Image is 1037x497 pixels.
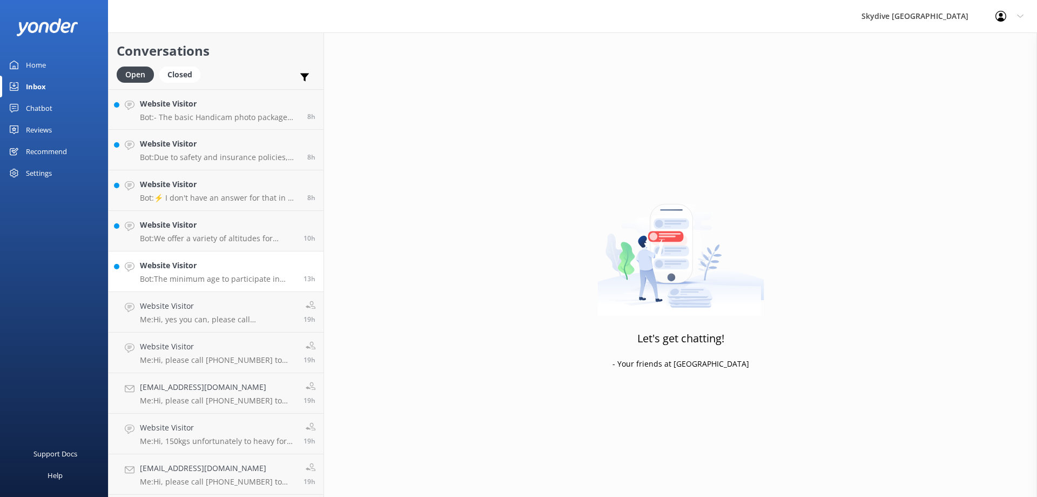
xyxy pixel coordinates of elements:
[140,436,295,446] p: Me: Hi, 150kgs unfortunately to heavy for them to paticipate in Skydiving, Blue Skies
[140,193,299,203] p: Bot: ⚡ I don't have an answer for that in my knowledge base. Please try and rephrase your questio...
[140,462,295,474] h4: [EMAIL_ADDRESS][DOMAIN_NAME]
[109,292,324,333] a: Website VisitorMe:Hi, yes you can, please call [PHONE_NUMBER] in order to do so, Blue Skies19h
[26,119,52,141] div: Reviews
[109,89,324,130] a: Website VisitorBot:- The basic Handicam photo package costs $129 per person and includes photos o...
[140,112,299,122] p: Bot: - The basic Handicam photo package costs $129 per person and includes photos of your entire ...
[117,41,315,61] h2: Conversations
[140,300,295,312] h4: Website Visitor
[140,98,299,110] h4: Website Visitor
[26,76,46,97] div: Inbox
[637,330,724,347] h3: Let's get chatting!
[140,381,295,393] h4: [EMAIL_ADDRESS][DOMAIN_NAME]
[109,414,324,454] a: Website VisitorMe:Hi, 150kgs unfortunately to heavy for them to paticipate in Skydiving, Blue Ski...
[140,138,299,150] h4: Website Visitor
[159,67,200,83] div: Closed
[304,477,315,486] span: Aug 26 2025 11:50am (UTC +10:00) Australia/Brisbane
[140,153,299,162] p: Bot: Due to safety and insurance policies, you are unable to take anything in the plane with you,...
[140,260,295,271] h4: Website Visitor
[109,251,324,292] a: Website VisitorBot:The minimum age to participate in skydiving is [DEMOGRAPHIC_DATA]. There is no...
[140,422,295,434] h4: Website Visitor
[109,211,324,251] a: Website VisitorBot:We offer a variety of altitudes for skydiving, with all dropzones providing ju...
[26,141,67,162] div: Recommend
[140,355,295,365] p: Me: Hi, please call [PHONE_NUMBER] to enquire about the lenth of time required to Skydive, Blue S...
[140,178,299,190] h4: Website Visitor
[140,219,295,231] h4: Website Visitor
[304,436,315,446] span: Aug 26 2025 11:51am (UTC +10:00) Australia/Brisbane
[117,67,154,83] div: Open
[304,396,315,405] span: Aug 26 2025 11:53am (UTC +10:00) Australia/Brisbane
[16,18,78,36] img: yonder-white-logo.png
[304,355,315,365] span: Aug 26 2025 11:54am (UTC +10:00) Australia/Brisbane
[26,54,46,76] div: Home
[304,315,315,324] span: Aug 26 2025 11:55am (UTC +10:00) Australia/Brisbane
[117,68,159,80] a: Open
[109,333,324,373] a: Website VisitorMe:Hi, please call [PHONE_NUMBER] to enquire about the lenth of time required to S...
[109,454,324,495] a: [EMAIL_ADDRESS][DOMAIN_NAME]Me:Hi, please call [PHONE_NUMBER] to make a n ammednments to your boo...
[612,358,749,370] p: - Your friends at [GEOGRAPHIC_DATA]
[159,68,206,80] a: Closed
[26,97,52,119] div: Chatbot
[140,315,295,324] p: Me: Hi, yes you can, please call [PHONE_NUMBER] in order to do so, Blue Skies
[140,274,295,284] p: Bot: The minimum age to participate in skydiving is [DEMOGRAPHIC_DATA]. There is no maximum age l...
[48,465,63,486] div: Help
[140,234,295,243] p: Bot: We offer a variety of altitudes for skydiving, with all dropzones providing jumps up to 15,0...
[26,162,52,184] div: Settings
[140,396,295,406] p: Me: Hi, please call [PHONE_NUMBER] to ask any questions regarding Skydiving or check out our webs...
[33,443,77,465] div: Support Docs
[109,130,324,170] a: Website VisitorBot:Due to safety and insurance policies, you are unable to take anything in the p...
[597,181,764,316] img: artwork of a man stealing a conversation from at giant smartphone
[140,477,295,487] p: Me: Hi, please call [PHONE_NUMBER] to make a n ammednments to your booking. Blue Skies
[307,153,315,162] span: Aug 26 2025 10:39pm (UTC +10:00) Australia/Brisbane
[109,170,324,211] a: Website VisitorBot:⚡ I don't have an answer for that in my knowledge base. Please try and rephras...
[109,373,324,414] a: [EMAIL_ADDRESS][DOMAIN_NAME]Me:Hi, please call [PHONE_NUMBER] to ask any questions regarding Skyd...
[304,234,315,243] span: Aug 26 2025 09:16pm (UTC +10:00) Australia/Brisbane
[307,193,315,202] span: Aug 26 2025 10:35pm (UTC +10:00) Australia/Brisbane
[140,341,295,353] h4: Website Visitor
[304,274,315,283] span: Aug 26 2025 05:35pm (UTC +10:00) Australia/Brisbane
[307,112,315,121] span: Aug 26 2025 10:46pm (UTC +10:00) Australia/Brisbane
